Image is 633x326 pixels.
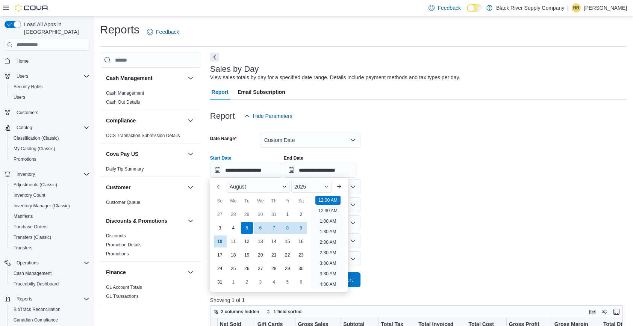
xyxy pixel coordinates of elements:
span: Load All Apps in [GEOGRAPHIC_DATA] [21,21,89,36]
button: Users [2,71,92,81]
a: Manifests [11,212,36,221]
button: Cash Management [106,74,185,82]
button: Enter fullscreen [612,307,621,316]
a: Cash Management [11,269,55,278]
span: Security Roles [14,84,42,90]
span: My Catalog (Classic) [14,146,55,152]
div: day-6 [254,222,267,234]
li: 2:00 AM [316,238,339,247]
h3: Customer [106,184,130,191]
span: GL Transactions [106,293,139,299]
button: Transfers (Classic) [8,232,92,243]
button: BioTrack Reconciliation [8,304,92,315]
button: Open list of options [350,202,356,208]
button: Users [8,92,92,103]
button: Adjustments (Classic) [8,180,92,190]
a: Cash Management [106,91,144,96]
div: Mo [227,195,239,207]
span: Inventory Manager (Classic) [11,201,89,210]
h3: Finance [106,269,126,276]
div: Customer [100,198,201,210]
div: day-8 [282,222,294,234]
div: day-1 [282,208,294,220]
button: Inventory [106,311,185,318]
div: day-6 [295,276,307,288]
div: day-3 [254,276,267,288]
a: Cash Out Details [106,100,140,105]
a: Traceabilty Dashboard [11,279,62,288]
span: Cash Management [14,270,51,276]
span: Purchase Orders [11,222,89,231]
span: Cash Management [106,90,144,96]
span: Adjustments (Classic) [14,182,57,188]
span: Customer Queue [106,199,140,205]
div: day-7 [268,222,280,234]
div: day-4 [268,276,280,288]
div: day-24 [214,263,226,275]
div: day-27 [214,208,226,220]
h3: Cash Management [106,74,153,82]
span: GL Account Totals [106,284,142,290]
span: Traceabilty Dashboard [11,279,89,288]
li: 1:00 AM [316,217,339,226]
button: 2 columns hidden [210,307,262,316]
button: Finance [106,269,185,276]
a: Classification (Classic) [11,134,62,143]
button: Manifests [8,211,92,222]
a: Home [14,57,32,66]
span: 2025 [294,184,306,190]
a: Promotions [11,155,39,164]
span: Feedback [438,4,460,12]
a: Adjustments (Classic) [11,180,60,189]
button: Cova Pay US [106,150,185,158]
div: August, 2025 [213,208,308,289]
a: Discounts [106,233,126,238]
div: day-3 [214,222,226,234]
button: Catalog [14,123,35,132]
button: Operations [14,258,42,267]
div: Button. Open the year selector. 2025 is currently selected. [291,181,332,193]
a: Feedback [144,24,182,39]
button: Canadian Compliance [8,315,92,325]
span: Customers [17,110,38,116]
div: day-12 [241,235,253,248]
span: BB [573,3,579,12]
a: OCS Transaction Submission Details [106,133,180,138]
div: day-11 [227,235,239,248]
span: Manifests [11,212,89,221]
button: Open list of options [350,184,356,190]
div: Cash Management [100,89,201,110]
a: GL Transactions [106,294,139,299]
div: day-30 [254,208,267,220]
span: BioTrack Reconciliation [14,306,61,312]
div: Su [214,195,226,207]
span: Reports [14,294,89,303]
span: Canadian Compliance [14,317,58,323]
button: Inventory [186,310,195,319]
h3: Inventory [106,311,130,318]
li: 3:00 AM [316,259,339,268]
span: Inventory [14,170,89,179]
span: Promotions [11,155,89,164]
div: day-22 [282,249,294,261]
li: 1:30 AM [316,227,339,236]
a: Transfers [11,243,35,252]
a: Customer Queue [106,200,140,205]
div: day-2 [295,208,307,220]
div: Brandon Blount [572,3,581,12]
div: day-23 [295,249,307,261]
div: Finance [100,283,201,304]
span: Home [17,58,29,64]
div: day-9 [295,222,307,234]
span: Report [212,85,229,100]
div: day-26 [241,263,253,275]
span: BioTrack Reconciliation [11,305,89,314]
button: Cova Pay US [186,149,195,158]
span: Daily Tip Summary [106,166,144,172]
button: 1 field sorted [263,307,305,316]
span: Users [11,93,89,102]
div: day-31 [268,208,280,220]
a: GL Account Totals [106,285,142,290]
span: 2 columns hidden [221,309,259,315]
